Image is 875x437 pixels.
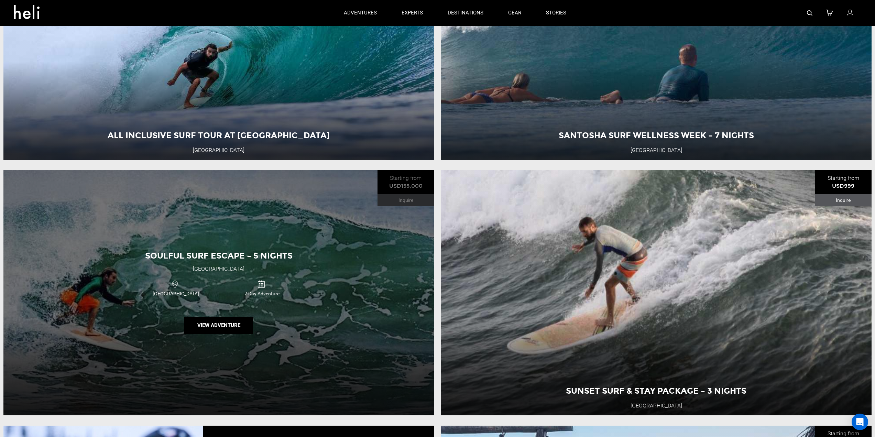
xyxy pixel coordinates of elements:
span: Soulful Surf Escape – 5 Nights [145,251,293,261]
div: [GEOGRAPHIC_DATA] [193,265,244,273]
button: View Adventure [184,317,253,334]
span: 7 Day Adventure [219,290,305,297]
img: search-bar-icon.svg [807,10,812,16]
div: Open Intercom Messenger [852,414,868,430]
p: experts [402,9,423,17]
p: destinations [448,9,483,17]
p: adventures [344,9,377,17]
span: [GEOGRAPHIC_DATA] [133,290,219,297]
